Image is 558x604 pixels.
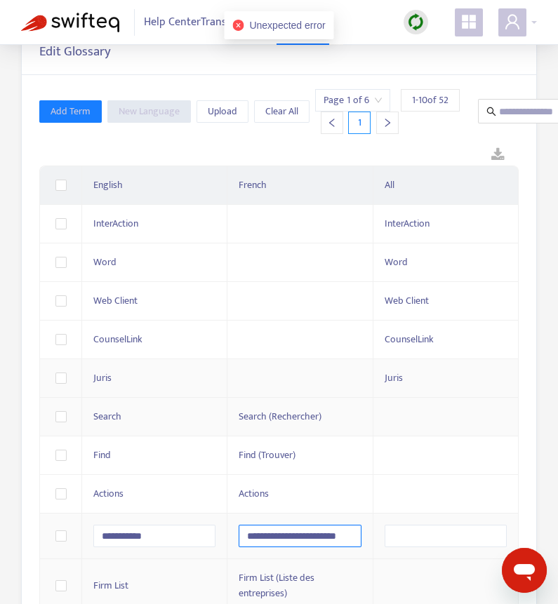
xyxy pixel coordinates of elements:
[93,215,138,231] span: InterAction
[93,408,121,424] span: Search
[385,331,434,347] span: CounselLink
[385,293,429,309] span: Web Client
[327,118,337,128] span: left
[385,370,403,386] span: Juris
[385,215,430,231] span: InterAction
[407,13,425,31] img: sync.dc5367851b00ba804db3.png
[93,370,112,386] span: Juris
[504,13,521,30] span: user
[486,107,496,116] span: search
[93,447,111,463] span: Find
[39,44,111,60] h5: Edit Glossary
[239,447,295,463] span: Find (Trouver)
[385,254,408,270] span: Word
[208,104,237,119] span: Upload
[373,166,519,205] th: All
[249,20,325,31] span: Unexpected error
[239,408,321,424] span: Search (Rechercher)
[239,485,269,502] span: Actions
[107,100,191,123] button: New Language
[93,254,117,270] span: Word
[197,100,248,123] button: Upload
[348,112,371,134] div: 1
[232,20,244,31] span: close-circle
[93,577,128,593] span: Firm List
[93,485,124,502] span: Actions
[412,93,449,107] span: 1 - 10 of 52
[254,100,310,123] button: Clear All
[227,166,373,205] th: French
[144,9,245,36] span: Help Center Translate
[82,166,227,205] th: English
[239,570,314,601] span: Firm List (Liste des entreprises)
[39,100,102,123] button: Add Term
[460,13,477,30] span: appstore
[383,118,392,128] span: right
[21,13,119,32] img: Swifteq
[502,548,547,593] iframe: Button to launch messaging window
[93,293,138,309] span: Web Client
[93,331,142,347] span: CounselLink
[265,104,298,119] span: Clear All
